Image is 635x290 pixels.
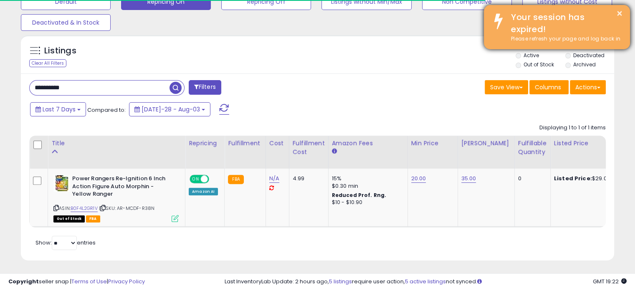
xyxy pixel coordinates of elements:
[529,80,569,94] button: Columns
[8,278,145,286] div: seller snap | |
[535,83,561,91] span: Columns
[524,52,539,59] label: Active
[142,105,200,113] span: [DATE]-28 - Aug-03
[332,139,404,148] div: Amazon Fees
[554,174,592,182] b: Listed Price:
[332,148,337,155] small: Amazon Fees.
[99,205,154,212] span: | SKU: AR-MCDF-R38N
[554,175,623,182] div: $29.00
[208,176,221,183] span: OFF
[228,175,243,184] small: FBA
[189,188,218,195] div: Amazon AI
[71,277,107,285] a: Terms of Use
[329,277,352,285] a: 5 listings
[332,199,401,206] div: $10 - $10.90
[573,52,604,59] label: Deactivated
[332,182,401,190] div: $0.30 min
[190,176,201,183] span: ON
[461,139,511,148] div: [PERSON_NAME]
[21,14,111,31] button: Deactivated & In Stock
[35,239,96,247] span: Show: entries
[44,45,76,57] h5: Listings
[87,106,126,114] span: Compared to:
[405,277,446,285] a: 5 active listings
[573,61,595,68] label: Archived
[570,80,606,94] button: Actions
[53,175,179,221] div: ASIN:
[189,80,221,95] button: Filters
[518,175,544,182] div: 0
[30,102,86,116] button: Last 7 Days
[485,80,528,94] button: Save View
[8,277,39,285] strong: Copyright
[593,277,627,285] span: 2025-08-12 19:22 GMT
[539,124,606,132] div: Displaying 1 to 1 of 1 items
[293,175,322,182] div: 4.99
[293,139,325,156] div: Fulfillment Cost
[518,139,547,156] div: Fulfillable Quantity
[228,139,262,148] div: Fulfillment
[189,139,221,148] div: Repricing
[411,174,426,183] a: 20.00
[108,277,145,285] a: Privacy Policy
[129,102,210,116] button: [DATE]-28 - Aug-03
[43,105,76,113] span: Last 7 Days
[332,175,401,182] div: 15%
[505,11,624,35] div: Your session has expired!
[225,278,627,286] div: Last InventoryLab Update: 2 hours ago, require user action, not synced.
[524,61,554,68] label: Out of Stock
[554,139,626,148] div: Listed Price
[332,192,387,199] b: Reduced Prof. Rng.
[29,59,66,67] div: Clear All Filters
[505,35,624,43] div: Please refresh your page and log back in
[461,174,476,183] a: 35.00
[72,175,174,200] b: Power Rangers Re-Ignition 6 Inch Action Figure Auto Morphin - Yellow Ranger
[51,139,182,148] div: Title
[269,174,279,183] a: N/A
[411,139,454,148] div: Min Price
[71,205,98,212] a: B0F4L2GR1V
[86,215,100,222] span: FBA
[616,8,623,19] button: ×
[269,139,286,148] div: Cost
[53,215,85,222] span: All listings that are currently out of stock and unavailable for purchase on Amazon
[53,175,70,192] img: 51K-vkzRLbL._SL40_.jpg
